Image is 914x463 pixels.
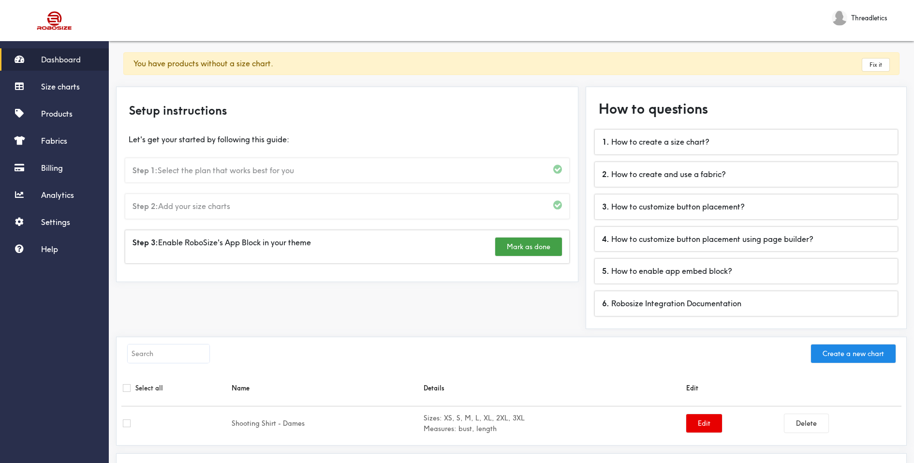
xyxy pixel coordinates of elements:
th: Details [422,370,685,406]
div: Robosize Integration Documentation [595,291,898,316]
div: Enable RoboSize's App Block in your theme [125,230,569,263]
div: How to enable app embed block? [595,259,898,284]
th: Edit [685,370,901,406]
div: Add your size charts [125,194,569,219]
a: Fix it [862,59,889,71]
input: Search [128,344,209,363]
label: Select all [135,383,163,393]
div: You have products without a size chart. [123,52,899,75]
button: Mark as done [495,238,562,256]
th: Name [230,370,422,406]
td: Shooting Shirt - Dames [230,406,422,441]
span: Products [41,109,73,119]
div: Let's get your started by following this guide: [121,133,573,145]
button: Delete [784,414,828,433]
span: Size charts [41,82,80,91]
b: Measures: [424,424,457,433]
img: Robosize [18,7,91,34]
b: Sizes: [424,414,442,422]
b: Step 3: [133,238,158,247]
b: Step 2: [133,201,158,211]
span: Settings [41,217,70,227]
b: 6 . [602,299,609,308]
span: Analytics [41,190,74,200]
span: Dashboard [41,55,81,64]
div: How to customize button placement? [595,194,898,219]
b: 2 . [602,169,609,179]
div: Setup instructions [121,92,573,129]
b: 5 . [602,266,609,276]
span: Help [41,244,58,254]
div: How to create and use a fabric? [595,162,898,187]
span: Billing [41,163,63,173]
b: Step 1: [133,165,158,175]
td: XS, S, M, L, XL, 2XL, 3XL bust, length [422,406,685,441]
span: Fabrics [41,136,67,146]
button: Edit [686,414,722,433]
span: Threadletics [851,13,887,23]
div: Select the plan that works best for you [125,158,569,183]
div: How to create a size chart? [595,130,898,154]
b: 3 . [602,202,609,211]
b: 1 . [602,137,609,147]
div: How to questions [591,92,901,126]
b: 4 . [602,234,609,244]
div: How to customize button placement using page builder? [595,227,898,252]
button: Create a new chart [811,344,896,363]
img: Threadletics [832,10,847,26]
